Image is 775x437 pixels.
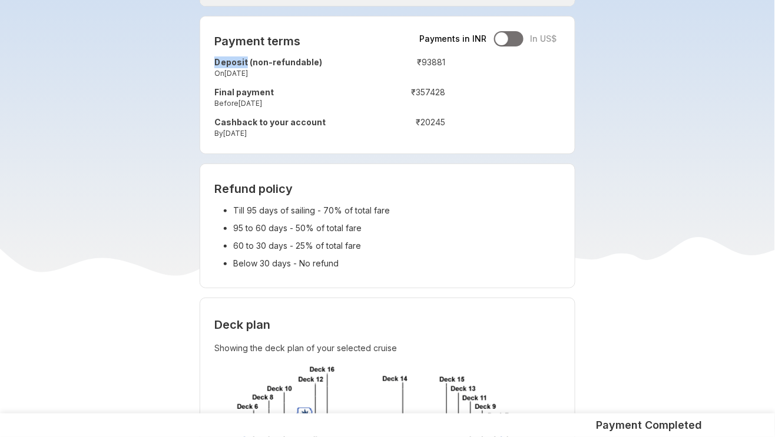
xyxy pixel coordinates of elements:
[214,34,445,48] h2: Payment terms
[375,84,445,114] td: ₹ 357428
[214,68,369,78] small: On [DATE]
[214,341,561,356] p: Showing the deck plan of your selected cruise
[233,255,561,272] li: Below 30 days - No refund
[214,128,369,138] small: By [DATE]
[214,87,274,97] strong: Final payment
[214,57,322,67] strong: Deposit (non-refundable)
[233,202,561,219] li: Till 95 days of sailing - 70% of total fare
[214,312,561,337] h3: Deck plan
[214,117,326,127] strong: Cashback to your account
[369,54,375,84] td: :
[233,237,561,255] li: 60 to 30 days - 25% of total fare
[375,114,445,144] td: ₹ 20245
[420,33,487,45] span: Payments in INR
[531,33,557,45] span: In US$
[233,219,561,237] li: 95 to 60 days - 50% of total fare
[375,54,445,84] td: ₹ 93881
[369,84,375,114] td: :
[214,98,369,108] small: Before [DATE]
[369,114,375,144] td: :
[597,418,703,432] h5: Payment Completed
[214,182,561,196] h2: Refund policy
